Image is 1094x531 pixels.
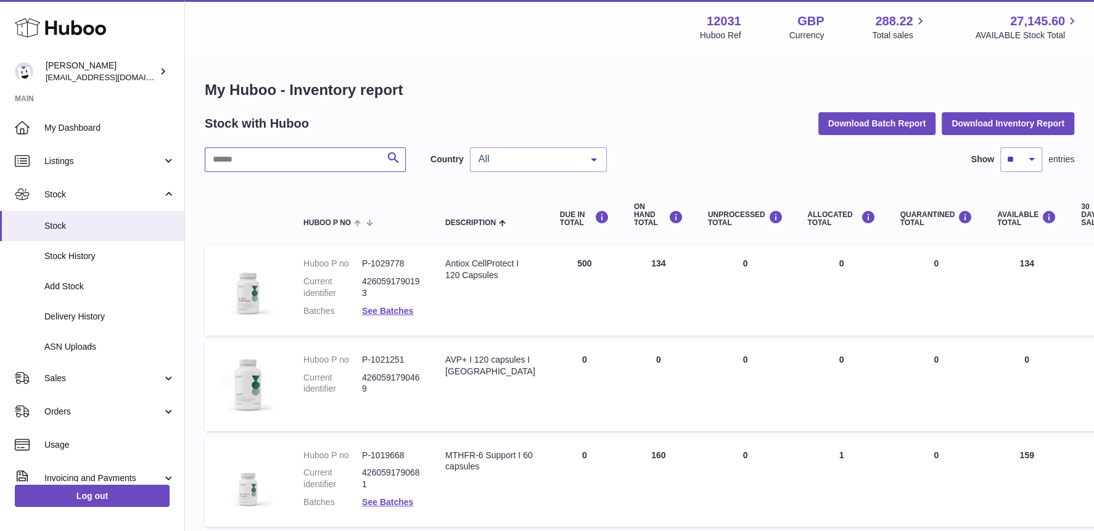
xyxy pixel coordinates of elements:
button: Download Batch Report [818,112,936,134]
span: Listings [44,155,162,167]
dt: Huboo P no [303,450,362,461]
span: Description [445,219,496,227]
span: Huboo P no [303,219,351,227]
a: 288.22 Total sales [872,13,927,41]
dt: Batches [303,496,362,508]
a: See Batches [362,306,413,316]
div: QUARANTINED Total [900,210,973,227]
dt: Current identifier [303,467,362,490]
img: product image [217,258,279,319]
div: ALLOCATED Total [807,210,875,227]
td: 134 [622,245,696,335]
td: 0 [696,437,796,527]
div: [PERSON_NAME] [46,60,157,83]
span: Delivery History [44,311,175,323]
span: entries [1048,154,1074,165]
div: UNPROCESSED Total [708,210,783,227]
td: 0 [548,342,622,431]
span: Usage [44,439,175,451]
dd: P-1019668 [362,450,421,461]
span: 0 [934,450,939,460]
button: Download Inventory Report [942,112,1074,134]
td: 0 [696,245,796,335]
span: AVAILABLE Stock Total [975,30,1079,41]
label: Country [430,154,464,165]
td: 0 [696,342,796,431]
dd: P-1021251 [362,354,421,366]
span: Stock [44,189,162,200]
dd: 4260591790681 [362,467,421,490]
h2: Stock with Huboo [205,115,309,132]
span: Add Stock [44,281,175,292]
a: Log out [15,485,170,507]
td: 160 [622,437,696,527]
span: 0 [934,355,939,364]
span: [EMAIL_ADDRESS][DOMAIN_NAME] [46,72,181,82]
td: 0 [985,342,1069,431]
td: 0 [795,342,887,431]
td: 159 [985,437,1069,527]
td: 134 [985,245,1069,335]
span: All [475,153,582,165]
span: Total sales [872,30,927,41]
div: AVP+ I 120 capsules I [GEOGRAPHIC_DATA] [445,354,535,377]
span: Stock History [44,250,175,262]
td: 0 [795,245,887,335]
td: 0 [548,437,622,527]
div: DUE IN TOTAL [560,210,609,227]
dd: P-1029778 [362,258,421,270]
span: 288.22 [875,13,913,30]
dd: 4260591790469 [362,372,421,395]
dt: Current identifier [303,372,362,395]
strong: 12031 [707,13,741,30]
div: AVAILABLE Total [997,210,1056,227]
img: product image [217,450,279,511]
div: Currency [789,30,825,41]
dt: Batches [303,305,362,317]
span: Orders [44,406,162,418]
span: 27,145.60 [1010,13,1065,30]
img: admin@makewellforyou.com [15,62,33,81]
div: ON HAND Total [634,203,683,228]
span: ASN Uploads [44,341,175,353]
a: 27,145.60 AVAILABLE Stock Total [975,13,1079,41]
td: 500 [548,245,622,335]
img: product image [217,354,279,416]
dd: 4260591790193 [362,276,421,299]
h1: My Huboo - Inventory report [205,80,1074,100]
span: 0 [934,258,939,268]
span: My Dashboard [44,122,175,134]
dt: Current identifier [303,276,362,299]
a: See Batches [362,497,413,507]
div: Antiox CellProtect I 120 Capsules [445,258,535,281]
div: MTHFR-6 Support I 60 capsules [445,450,535,473]
label: Show [971,154,994,165]
dt: Huboo P no [303,354,362,366]
td: 1 [795,437,887,527]
div: Huboo Ref [700,30,741,41]
span: Stock [44,220,175,232]
strong: GBP [797,13,824,30]
dt: Huboo P no [303,258,362,270]
span: Sales [44,373,162,384]
td: 0 [622,342,696,431]
span: Invoicing and Payments [44,472,162,484]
